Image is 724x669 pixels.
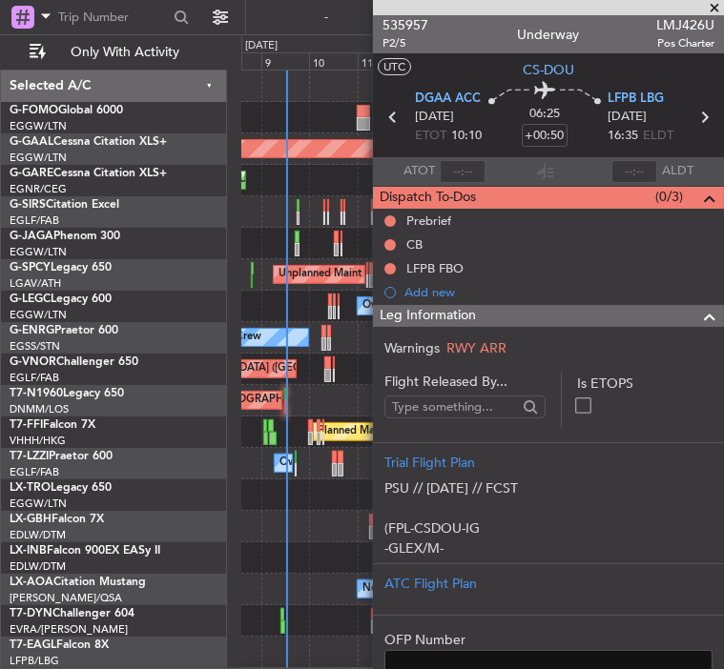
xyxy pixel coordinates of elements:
[384,478,713,498] p: PSU // [DATE] // FCST
[10,514,104,525] a: LX-GBHFalcon 7X
[10,276,61,291] a: LGAV/ATH
[10,388,63,399] span: T7-N1960
[10,339,60,354] a: EGSS/STN
[10,168,53,179] span: G-GARE
[529,105,560,124] span: 06:25
[608,108,647,127] span: [DATE]
[655,187,683,207] span: (0/3)
[384,630,713,650] label: OFP Number
[10,608,134,619] a: T7-DYNChallenger 604
[362,575,496,603] div: No Crew [PERSON_NAME]
[10,402,69,416] a: DNMM/LOS
[384,574,713,594] div: ATC Flight Plan
[10,545,47,557] span: LX-INB
[643,127,673,146] span: ELDT
[10,591,122,605] a: [PERSON_NAME]/QSA
[10,434,66,448] a: VHHH/HKG
[10,451,49,462] span: T7-LZZI
[10,514,52,525] span: LX-GBH
[403,162,435,181] span: ATOT
[451,127,482,146] span: 10:10
[608,90,664,109] span: LFPB LBG
[384,538,713,578] p: -GLEX/M-SBDE2E3FGHIJ1J4J5M1M3ORVWXYZ/LB1D1
[10,231,53,242] span: G-JAGA
[10,105,58,116] span: G-FOMO
[383,35,428,51] span: P2/5
[10,465,59,479] a: EGLF/FAB
[10,559,66,574] a: EDLW/DTM
[50,46,201,59] span: Only With Activity
[380,305,476,327] span: Leg Information
[10,388,124,399] a: T7-N1960Legacy 650
[10,577,53,588] span: LX-AOA
[10,419,43,431] span: T7-FFI
[10,577,146,588] a: LX-AOACitation Mustang
[415,108,454,127] span: [DATE]
[523,60,574,80] span: CS-DOU
[10,419,95,431] a: T7-FFIFalcon 7X
[10,105,123,116] a: G-FOMOGlobal 6000
[383,15,428,35] span: 535957
[10,371,59,385] a: EGLF/FAB
[404,284,714,300] div: Add new
[10,639,56,651] span: T7-EAGL
[10,136,53,148] span: G-GAAL
[415,127,446,146] span: ETOT
[10,213,59,228] a: EGLF/FAB
[309,52,358,70] div: 10
[384,372,546,392] span: Flight Released By...
[378,58,411,75] button: UTC
[656,35,714,51] span: Pos Charter
[384,518,713,538] p: (FPL-CSDOU-IG
[10,528,66,542] a: EDLW/DTM
[10,262,51,274] span: G-SPCY
[440,160,486,183] input: --:--
[10,451,113,462] a: T7-LZZIPraetor 600
[10,325,118,336] a: G-ENRGPraetor 600
[261,52,310,70] div: 9
[415,90,481,109] span: DGAA ACC
[373,338,724,358] div: Warnings
[10,199,46,211] span: G-SIRS
[279,260,588,289] div: Unplanned Maint [GEOGRAPHIC_DATA] ([PERSON_NAME] Intl)
[10,356,138,368] a: G-VNORChallenger 650
[10,294,112,305] a: G-LEGCLegacy 600
[10,136,167,148] a: G-GAALCessna Citation XLS+
[10,639,109,651] a: T7-EAGLFalcon 8X
[10,545,160,557] a: LX-INBFalcon 900EX EASy II
[358,52,406,70] div: 11
[10,151,67,165] a: EGGW/LTN
[10,294,51,305] span: G-LEGC
[245,38,278,54] div: [DATE]
[10,325,54,336] span: G-ENRG
[362,292,395,320] div: Owner
[577,374,713,394] label: Is ETOPS
[10,199,119,211] a: G-SIRSCitation Excel
[10,119,67,133] a: EGGW/LTN
[10,231,120,242] a: G-JAGAPhenom 300
[446,339,507,357] span: RWY ARR
[10,622,128,637] a: EVRA/[PERSON_NAME]
[58,3,168,31] input: Trip Number
[608,127,638,146] span: 16:35
[10,654,59,668] a: LFPB/LBG
[10,497,67,511] a: EGGW/LTN
[10,182,67,196] a: EGNR/CEG
[10,308,67,322] a: EGGW/LTN
[384,453,713,473] div: Trial Flight Plan
[10,608,52,619] span: T7-DYN
[518,26,580,46] div: Underway
[406,260,464,276] div: LFPB FBO
[10,262,112,274] a: G-SPCYLegacy 650
[656,15,714,35] span: LMJ426U
[10,245,67,259] a: EGGW/LTN
[10,356,56,368] span: G-VNOR
[662,162,693,181] span: ALDT
[406,213,451,229] div: Prebrief
[10,482,112,494] a: LX-TROLegacy 650
[406,236,423,253] div: CB
[21,37,207,68] button: Only With Activity
[279,449,312,477] div: Owner
[392,393,517,421] input: Type something...
[10,168,167,179] a: G-GARECessna Citation XLS+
